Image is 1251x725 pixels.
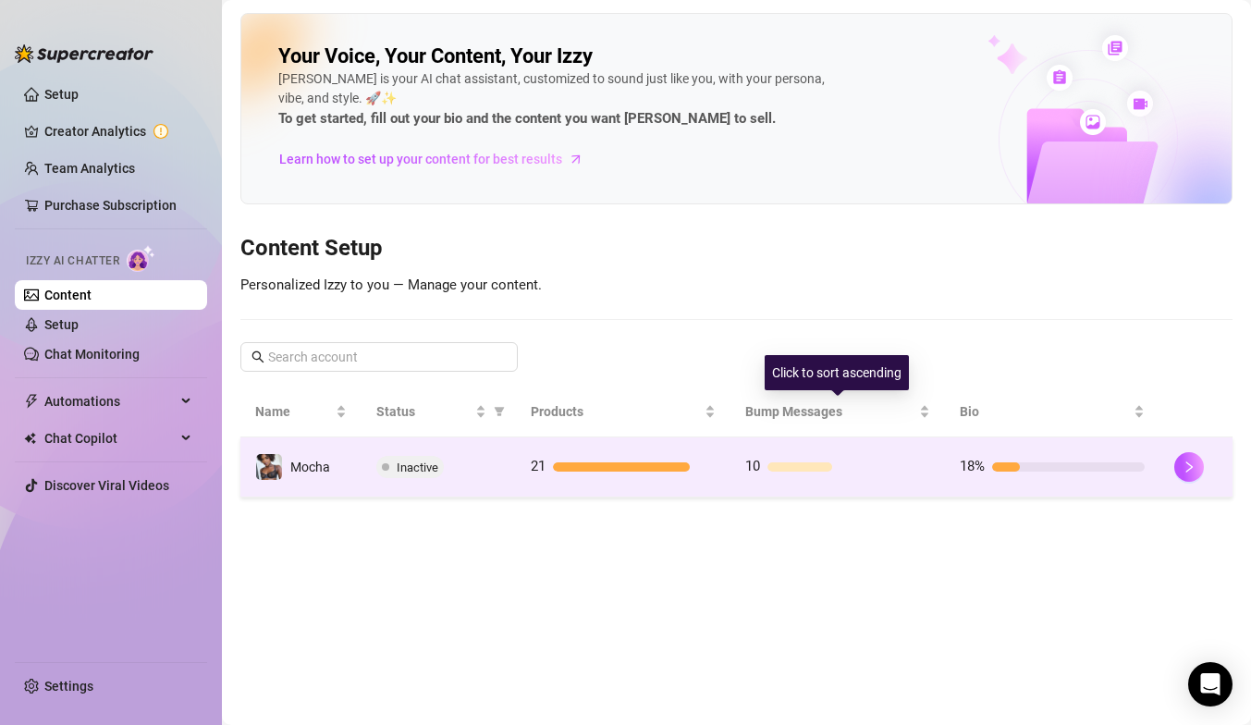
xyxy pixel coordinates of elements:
a: Settings [44,679,93,694]
a: Content [44,288,92,302]
span: Inactive [397,461,438,474]
span: filter [490,398,509,425]
a: Chat Monitoring [44,347,140,362]
img: AI Chatter [127,245,155,272]
a: Setup [44,317,79,332]
span: Name [255,401,332,422]
img: Mocha [256,454,282,480]
a: Discover Viral Videos [44,478,169,493]
span: Personalized Izzy to you — Manage your content. [240,276,542,293]
th: Name [240,387,362,437]
th: Status [362,387,516,437]
th: Bump Messages [730,387,945,437]
span: 10 [745,458,760,474]
span: Bio [960,401,1130,422]
img: ai-chatter-content-library-cLFOSyPT.png [945,15,1232,203]
button: right [1174,452,1204,482]
span: filter [494,406,505,417]
span: Status [376,401,472,422]
h3: Content Setup [240,234,1233,264]
span: thunderbolt [24,394,39,409]
th: Bio [945,387,1159,437]
div: [PERSON_NAME] is your AI chat assistant, customized to sound just like you, with your persona, vi... [278,69,833,130]
span: 21 [531,458,546,474]
a: Setup [44,87,79,102]
a: Creator Analytics exclamation-circle [44,117,192,146]
th: Products [516,387,730,437]
input: Search account [268,347,492,367]
span: Mocha [290,460,330,474]
span: 18% [960,458,985,474]
div: Open Intercom Messenger [1188,662,1233,707]
h2: Your Voice, Your Content, Your Izzy [278,43,593,69]
span: arrow-right [567,150,585,168]
img: logo-BBDzfeDw.svg [15,44,153,63]
span: right [1183,461,1196,473]
span: Learn how to set up your content for best results [279,149,562,169]
span: Izzy AI Chatter [26,252,119,270]
a: Purchase Subscription [44,198,177,213]
a: Learn how to set up your content for best results [278,144,597,174]
a: Team Analytics [44,161,135,176]
span: Products [531,401,701,422]
span: Automations [44,387,176,416]
span: Chat Copilot [44,424,176,453]
span: Bump Messages [745,401,915,422]
strong: To get started, fill out your bio and the content you want [PERSON_NAME] to sell. [278,110,776,127]
div: Click to sort ascending [765,355,909,390]
img: Chat Copilot [24,432,36,445]
span: search [251,350,264,363]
